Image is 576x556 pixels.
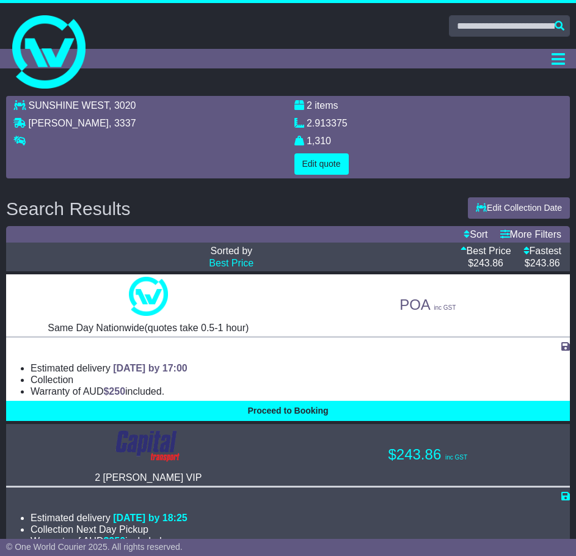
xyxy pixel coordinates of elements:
span: 250 [109,536,125,546]
span: [DATE] by 17:00 [113,363,188,373]
span: Same Day Nationwide(quotes take 0.5-1 hour) [48,323,249,333]
span: © One World Courier 2025. All rights reserved. [6,542,183,552]
span: [DATE] by 18:25 [113,513,188,523]
span: , 3020 [109,100,136,111]
span: 1,310 [307,136,331,146]
button: Toggle navigation [546,49,570,68]
span: [PERSON_NAME] [28,118,109,128]
li: Warranty of AUD included. [31,386,570,397]
li: Estimated delivery [31,362,570,374]
span: 2 [307,100,312,111]
p: Sorted by [15,245,448,257]
span: , 3337 [109,118,136,128]
span: 250 [109,386,125,397]
li: Collection [31,524,570,535]
button: Edit quote [294,153,349,175]
img: CapitalTransport: 2 Tonne Tautliner VIP [110,426,186,466]
a: Fastest [523,246,561,256]
p: POA [294,296,562,314]
span: $ [103,386,125,397]
span: 243.86 [530,258,560,268]
li: Estimated delivery [31,512,570,524]
span: items [315,100,338,111]
li: Warranty of AUD included. [31,535,570,547]
button: Proceed to Booking [6,401,570,421]
span: SUNSHINE WEST [28,100,109,111]
a: Best Price [461,246,511,256]
span: 2.913375 [307,118,348,128]
a: Best Price [209,258,253,268]
span: Next Day Pickup [76,524,148,535]
span: 2 [PERSON_NAME] VIP [95,472,202,483]
button: Edit Collection Date [468,197,570,219]
img: One World Courier: Same Day Nationwide(quotes take 0.5-1 hour) [129,277,168,316]
span: inc GST [445,454,467,461]
span: 243.86 [473,258,503,268]
span: $ [103,536,125,546]
p: $243.86 [294,446,562,464]
a: More Filters [500,229,561,240]
a: Sort [464,229,487,240]
span: inc GST [434,304,456,311]
p: $ [523,257,561,269]
li: Collection [31,374,570,386]
p: $ [461,257,511,269]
